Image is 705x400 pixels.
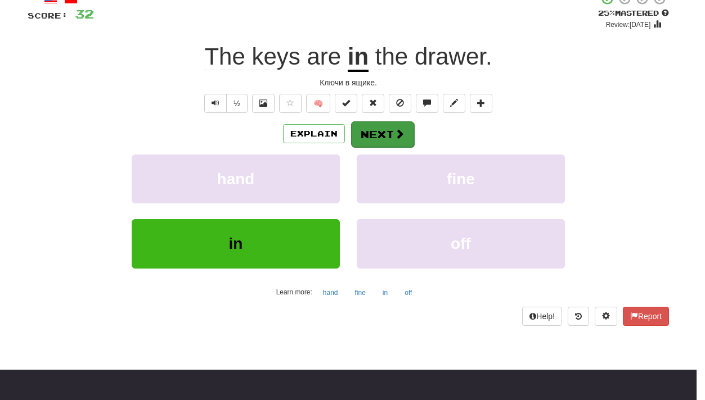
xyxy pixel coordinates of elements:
[598,8,669,19] div: Mastered
[229,235,243,252] span: in
[204,43,245,70] span: The
[335,94,357,113] button: Set this sentence to 100% Mastered (alt+m)
[75,7,94,21] span: 32
[279,94,302,113] button: Favorite sentence (alt+f)
[568,307,589,326] button: Round history (alt+y)
[416,94,438,113] button: Discuss sentence (alt+u)
[470,94,492,113] button: Add to collection (alt+a)
[598,8,615,17] span: 25 %
[415,43,486,70] span: drawer
[132,154,340,203] button: hand
[306,94,330,113] button: 🧠
[307,43,341,70] span: are
[28,77,669,88] div: Ключи в ящике.
[443,94,465,113] button: Edit sentence (alt+d)
[283,124,345,143] button: Explain
[217,170,255,188] span: hand
[357,154,565,203] button: fine
[276,288,312,296] small: Learn more:
[369,43,492,70] span: .
[522,307,562,326] button: Help!
[389,94,411,113] button: Ignore sentence (alt+i)
[317,284,344,301] button: hand
[357,219,565,268] button: off
[349,284,372,301] button: fine
[623,307,669,326] button: Report
[351,121,414,147] button: Next
[451,235,471,252] span: off
[606,21,651,29] small: Review: [DATE]
[375,43,408,70] span: the
[204,94,227,113] button: Play sentence audio (ctl+space)
[447,170,475,188] span: fine
[398,284,418,301] button: off
[28,11,68,20] span: Score:
[132,219,340,268] button: in
[226,94,248,113] button: ½
[362,94,384,113] button: Reset to 0% Mastered (alt+r)
[202,94,248,113] div: Text-to-speech controls
[252,43,300,70] span: keys
[348,43,369,72] u: in
[252,94,275,113] button: Show image (alt+x)
[376,284,394,301] button: in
